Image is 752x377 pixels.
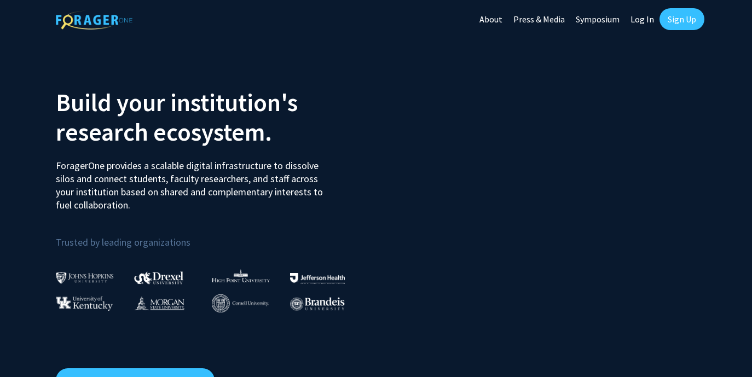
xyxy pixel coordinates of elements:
[56,88,368,147] h2: Build your institution's research ecosystem.
[290,273,345,283] img: Thomas Jefferson University
[56,151,331,212] p: ForagerOne provides a scalable digital infrastructure to dissolve silos and connect students, fac...
[134,296,184,310] img: Morgan State University
[56,296,113,311] img: University of Kentucky
[56,10,132,30] img: ForagerOne Logo
[212,294,269,312] img: Cornell University
[56,221,368,251] p: Trusted by leading organizations
[56,272,114,283] img: Johns Hopkins University
[212,269,270,282] img: High Point University
[660,8,704,30] a: Sign Up
[134,271,183,284] img: Drexel University
[290,297,345,311] img: Brandeis University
